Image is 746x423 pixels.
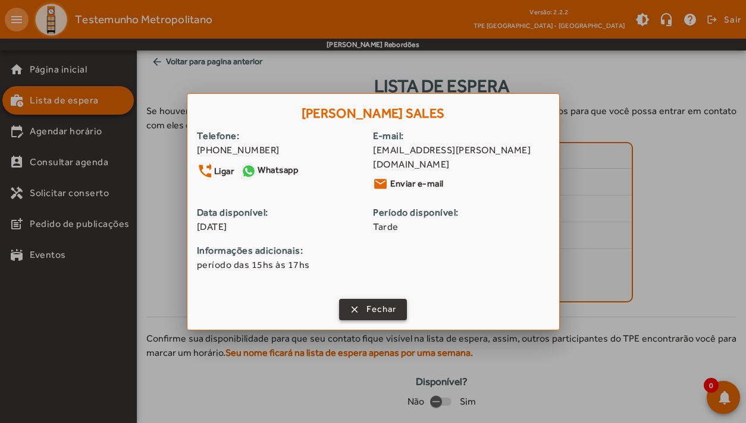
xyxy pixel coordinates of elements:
[366,302,397,316] span: Fechar
[373,220,550,234] span: Tarde
[240,162,298,180] a: Whatsapp
[197,163,211,179] mat-icon: phone_forwarded
[339,299,408,320] button: Fechar
[197,143,374,157] div: [PHONE_NUMBER]
[373,176,444,191] a: Enviar e-mail
[373,206,550,220] strong: Período disponível:
[197,206,374,220] strong: Data disponível:
[197,220,374,234] span: [DATE]
[373,143,550,172] span: [EMAIL_ADDRESS][PERSON_NAME][DOMAIN_NAME]
[373,129,550,143] strong: E-mail:
[197,258,550,272] span: período das 15hs às 17hs
[197,244,550,258] strong: Informações adicionais:
[373,176,387,191] mat-icon: email
[197,129,374,143] strong: Telefone:
[240,162,258,180] img: Whatsapp
[187,94,559,128] h1: [PERSON_NAME] Sales
[197,163,234,179] a: Ligar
